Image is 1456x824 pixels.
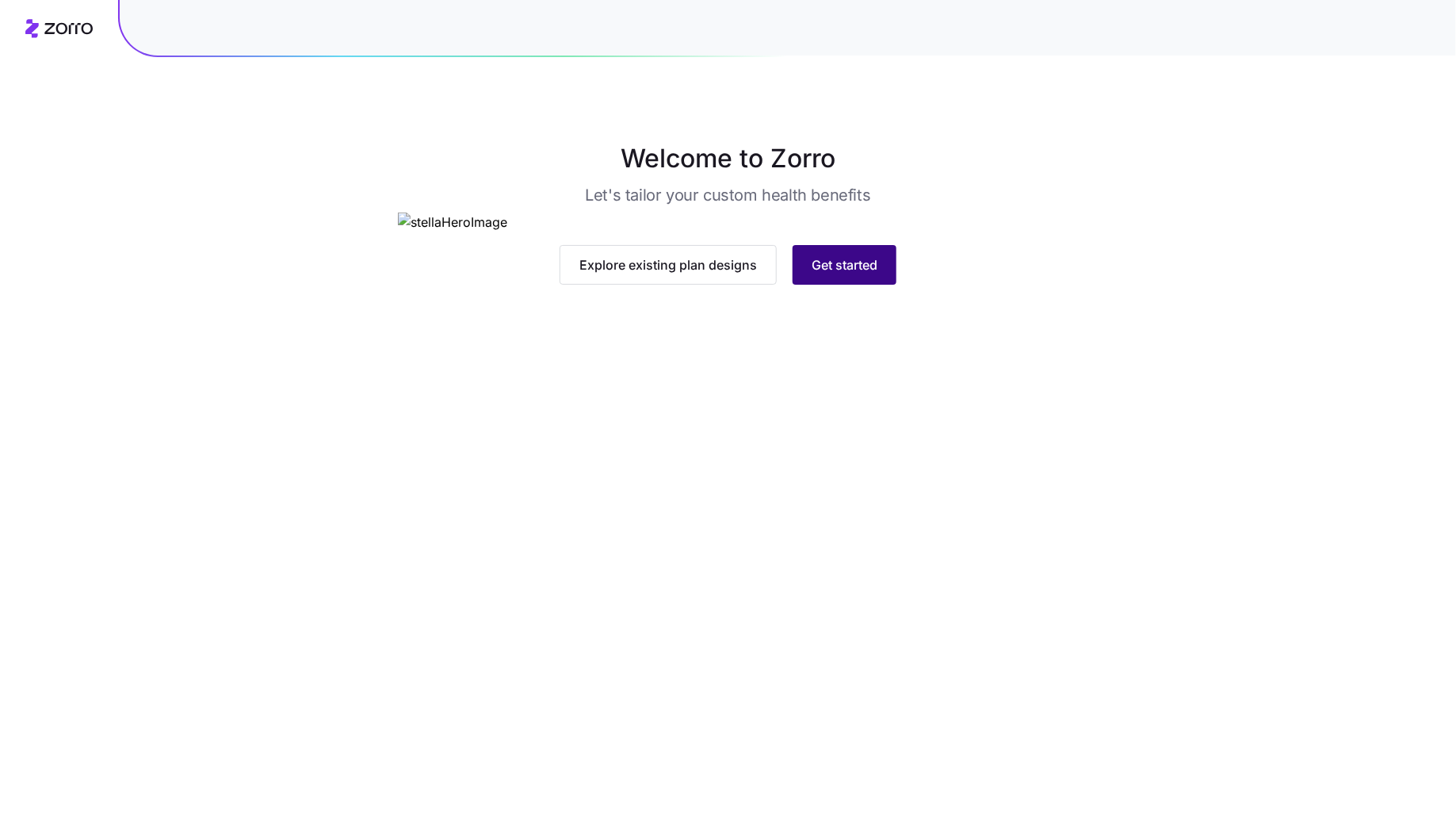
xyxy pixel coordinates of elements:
h3: Let's tailor your custom health benefits [585,184,870,206]
span: Explore existing plan designs [579,255,757,274]
span: Get started [812,255,877,274]
button: Get started [793,245,896,285]
img: stellaHeroImage [398,213,1058,232]
h1: Welcome to Zorro [335,140,1122,178]
button: Explore existing plan designs [560,245,777,285]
